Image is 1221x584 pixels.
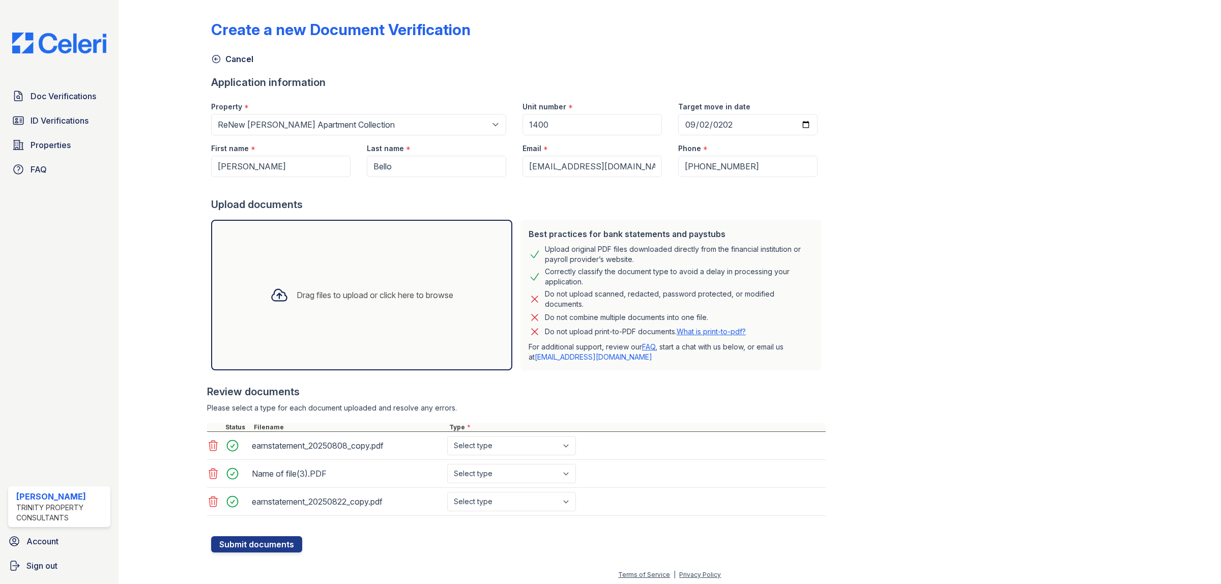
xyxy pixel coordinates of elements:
[211,143,249,154] label: First name
[618,571,670,578] a: Terms of Service
[211,53,253,65] a: Cancel
[31,139,71,151] span: Properties
[674,571,676,578] div: |
[529,228,813,240] div: Best practices for bank statements and paystubs
[367,143,404,154] label: Last name
[211,536,302,552] button: Submit documents
[211,197,826,212] div: Upload documents
[8,86,110,106] a: Doc Verifications
[252,437,443,454] div: earnstatement_20250808_copy.pdf
[678,143,701,154] label: Phone
[4,556,114,576] a: Sign out
[8,110,110,131] a: ID Verifications
[252,493,443,510] div: earnstatement_20250822_copy.pdf
[211,20,471,39] div: Create a new Document Verification
[678,102,750,112] label: Target move in date
[31,114,89,127] span: ID Verifications
[16,503,106,523] div: Trinity Property Consultants
[207,385,826,399] div: Review documents
[677,327,746,336] a: What is print-to-pdf?
[447,423,826,431] div: Type
[8,135,110,155] a: Properties
[297,289,453,301] div: Drag files to upload or click here to browse
[529,342,813,362] p: For additional support, review our , start a chat with us below, or email us at
[252,423,447,431] div: Filename
[535,353,652,361] a: [EMAIL_ADDRESS][DOMAIN_NAME]
[26,560,57,572] span: Sign out
[31,163,47,176] span: FAQ
[16,490,106,503] div: [PERSON_NAME]
[545,289,813,309] div: Do not upload scanned, redacted, password protected, or modified documents.
[26,535,59,547] span: Account
[545,327,746,337] p: Do not upload print-to-PDF documents.
[4,33,114,53] img: CE_Logo_Blue-a8612792a0a2168367f1c8372b55b34899dd931a85d93a1a3d3e32e68fde9ad4.png
[679,571,721,578] a: Privacy Policy
[4,531,114,551] a: Account
[211,102,242,112] label: Property
[207,403,826,413] div: Please select a type for each document uploaded and resolve any errors.
[545,311,708,324] div: Do not combine multiple documents into one file.
[223,423,252,431] div: Status
[31,90,96,102] span: Doc Verifications
[545,267,813,287] div: Correctly classify the document type to avoid a delay in processing your application.
[545,244,813,265] div: Upload original PDF files downloaded directly from the financial institution or payroll provider’...
[211,75,826,90] div: Application information
[522,143,541,154] label: Email
[642,342,655,351] a: FAQ
[252,465,443,482] div: Name of file(3).PDF
[522,102,566,112] label: Unit number
[8,159,110,180] a: FAQ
